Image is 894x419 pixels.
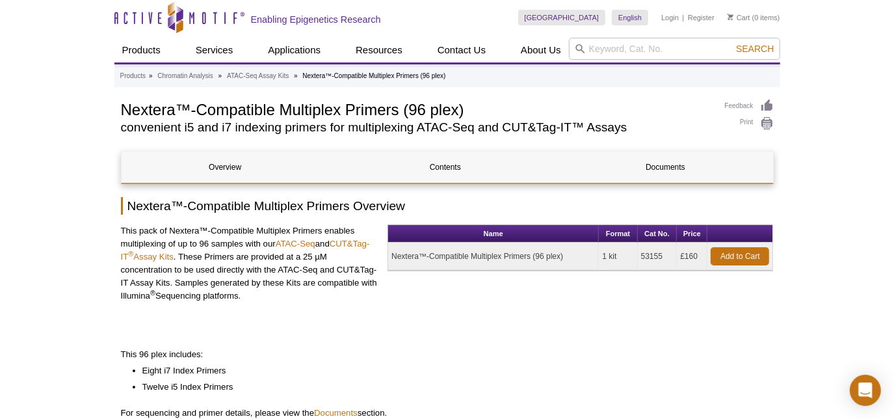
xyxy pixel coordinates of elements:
sup: ® [128,250,133,258]
a: Register [688,13,715,22]
a: Resources [348,38,410,62]
li: | [683,10,685,25]
img: Your Cart [728,14,733,20]
td: Nextera™-Compatible Multiplex Primers (96 plex) [388,243,599,271]
p: This pack of Nextera™-Compatible Multiplex Primers enables multiplexing of up to 96 samples with ... [121,224,378,303]
a: Contact Us [430,38,493,62]
a: Add to Cart [711,247,769,265]
a: Services [188,38,241,62]
li: » [218,72,222,79]
a: Products [120,70,146,82]
a: Products [114,38,168,62]
td: £160 [677,243,707,271]
a: English [612,10,648,25]
div: Open Intercom Messenger [850,375,881,406]
li: Eight i7 Index Primers [142,364,761,377]
li: » [149,72,153,79]
a: Documents [314,408,358,418]
h2: Enabling Epigenetics Research [251,14,381,25]
li: » [294,72,298,79]
button: Search [732,43,778,55]
li: Nextera™-Compatible Multiplex Primers (96 plex) [302,72,445,79]
a: Feedback [725,99,774,113]
h1: Nextera™-Compatible Multiplex Primers (96 plex) [121,99,712,118]
td: 1 kit [599,243,637,271]
h2: Nextera™-Compatible Multiplex Primers Overview [121,197,774,215]
a: Print [725,116,774,131]
th: Cat No. [638,225,677,243]
a: Cart [728,13,750,22]
a: [GEOGRAPHIC_DATA] [518,10,606,25]
a: Overview [122,152,329,183]
a: Applications [260,38,328,62]
li: Twelve i5 Index Primers [142,381,761,394]
a: Login [661,13,679,22]
p: This 96 plex includes: [121,348,774,361]
li: (0 items) [728,10,780,25]
sup: ® [150,289,155,297]
a: About Us [513,38,569,62]
a: Contents [341,152,549,183]
input: Keyword, Cat. No. [569,38,780,60]
th: Price [677,225,707,243]
th: Name [388,225,599,243]
a: ATAC-Seq [276,239,315,249]
a: Documents [562,152,769,183]
td: 53155 [638,243,677,271]
span: Search [736,44,774,54]
a: Chromatin Analysis [157,70,213,82]
h2: convenient i5 and i7 indexing primers for multiplexing ATAC-Seq and CUT&Tag-IT™ Assays [121,122,712,133]
th: Format [599,225,637,243]
a: ATAC-Seq Assay Kits [227,70,289,82]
